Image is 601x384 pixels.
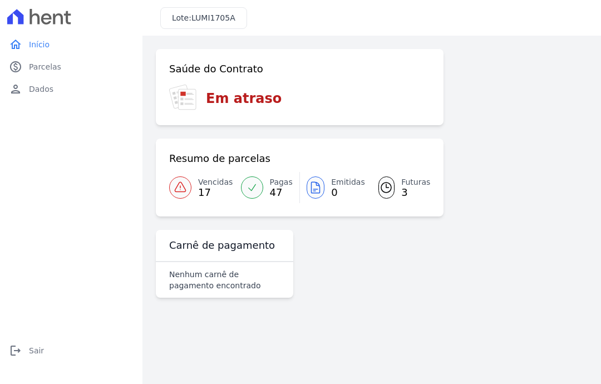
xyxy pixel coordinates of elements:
[331,188,365,197] span: 0
[169,152,270,165] h3: Resumo de parcelas
[4,339,138,362] a: logoutSair
[29,39,50,50] span: Início
[29,61,61,72] span: Parcelas
[29,345,44,356] span: Sair
[401,188,430,197] span: 3
[4,78,138,100] a: personDados
[331,176,365,188] span: Emitidas
[9,60,22,73] i: paid
[191,13,235,22] span: LUMI1705A
[234,172,300,203] a: Pagas 47
[4,33,138,56] a: homeInício
[4,56,138,78] a: paidParcelas
[198,188,233,197] span: 17
[9,38,22,51] i: home
[29,83,53,95] span: Dados
[270,188,293,197] span: 47
[172,12,235,24] h3: Lote:
[169,239,275,252] h3: Carnê de pagamento
[169,62,263,76] h3: Saúde do Contrato
[270,176,293,188] span: Pagas
[365,172,431,203] a: Futuras 3
[198,176,233,188] span: Vencidas
[300,172,365,203] a: Emitidas 0
[169,269,280,291] p: Nenhum carnê de pagamento encontrado
[9,82,22,96] i: person
[206,88,282,109] h3: Em atraso
[9,344,22,357] i: logout
[169,172,234,203] a: Vencidas 17
[401,176,430,188] span: Futuras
